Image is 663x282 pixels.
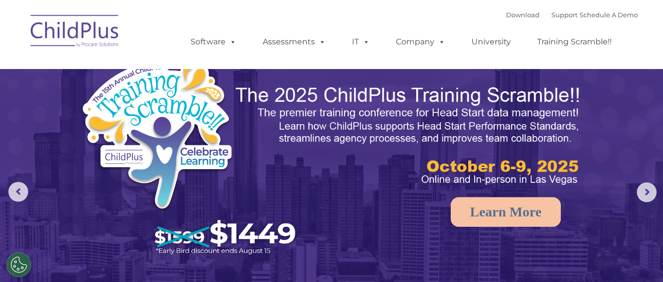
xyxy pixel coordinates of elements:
[342,32,380,52] a: IT
[527,32,622,52] a: Training Scramble!!
[462,32,521,52] a: University
[137,65,167,72] span: Last name
[181,32,246,52] a: Software
[137,106,179,113] span: Phone number
[451,197,561,227] a: Learn More
[580,11,638,19] a: Schedule A Demo
[6,252,31,277] button: Cookies Settings
[26,8,124,57] img: ChildPlus by Procare Solutions
[506,11,638,19] font: |
[386,32,455,52] a: Company
[551,11,578,19] a: Support
[253,32,336,52] a: Assessments
[506,11,540,19] a: Download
